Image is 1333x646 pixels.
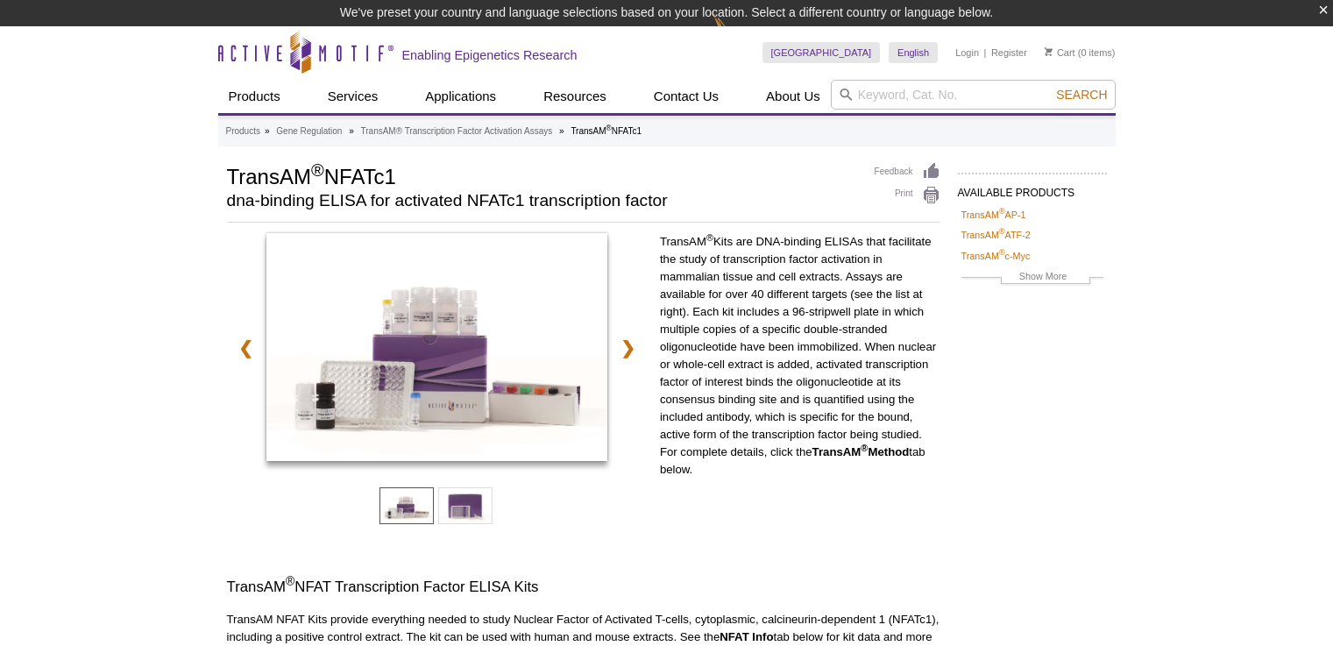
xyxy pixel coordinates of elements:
a: TransAM NFATc1 Kit [266,233,607,466]
sup: ® [311,160,324,180]
button: Search [1051,87,1112,103]
h3: TransAM NFAT Transcription Factor ELISA Kits [227,577,940,598]
sup: ® [999,207,1005,216]
a: TransAM®c-Myc [961,248,1031,264]
input: Keyword, Cat. No. [831,80,1116,110]
sup: ® [861,443,868,453]
a: ❯ [609,328,647,368]
a: Login [955,46,979,59]
img: TransAM NFATc1 Kit [266,233,607,461]
a: TransAM®AP-1 [961,207,1026,223]
h1: TransAM NFATc1 [227,162,857,188]
a: English [889,42,938,63]
a: TransAM®ATF-2 [961,227,1031,243]
sup: ® [999,248,1005,257]
span: Search [1056,88,1107,102]
a: Contact Us [643,80,729,113]
li: » [349,126,354,136]
a: Gene Regulation [276,124,342,139]
a: ❮ [227,328,265,368]
sup: ® [606,124,612,132]
a: Products [218,80,291,113]
li: (0 items) [1045,42,1116,63]
strong: NFAT Info [720,630,773,643]
a: Feedback [875,162,940,181]
img: Change Here [713,13,760,54]
a: [GEOGRAPHIC_DATA] [762,42,881,63]
sup: ® [999,228,1005,237]
a: Services [317,80,389,113]
img: Your Cart [1045,47,1053,56]
a: Products [226,124,260,139]
h2: Enabling Epigenetics Research [402,47,578,63]
a: Applications [415,80,507,113]
sup: ® [286,575,294,589]
li: | [984,42,987,63]
a: Cart [1045,46,1075,59]
h2: AVAILABLE PRODUCTS [958,173,1107,204]
li: » [559,126,564,136]
a: TransAM® Transcription Factor Activation Assays [361,124,553,139]
li: TransAM NFATc1 [571,126,642,136]
a: Resources [533,80,617,113]
a: Show More [961,268,1103,288]
p: TransAM Kits are DNA-binding ELISAs that facilitate the study of transcription factor activation ... [660,233,940,479]
li: » [265,126,270,136]
a: Register [991,46,1027,59]
sup: ® [706,232,713,243]
a: Print [875,186,940,205]
strong: TransAM Method [812,445,910,458]
h2: dna-binding ELISA for activated NFATc1 transcription factor [227,193,857,209]
a: About Us [755,80,831,113]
